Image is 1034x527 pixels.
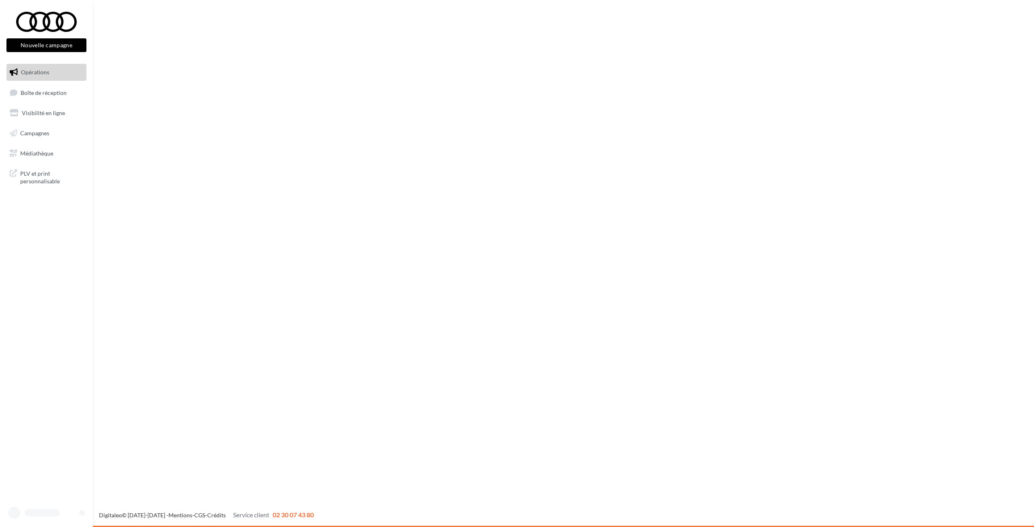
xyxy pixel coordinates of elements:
span: Visibilité en ligne [22,109,65,116]
button: Nouvelle campagne [6,38,86,52]
a: Digitaleo [99,512,122,519]
a: Visibilité en ligne [5,105,88,122]
a: Crédits [207,512,226,519]
span: Service client [233,511,269,519]
a: Boîte de réception [5,84,88,101]
a: Médiathèque [5,145,88,162]
span: Opérations [21,69,49,76]
span: Campagnes [20,130,49,136]
a: PLV et print personnalisable [5,165,88,189]
a: Mentions [168,512,192,519]
span: © [DATE]-[DATE] - - - [99,512,314,519]
span: Boîte de réception [21,89,67,96]
span: PLV et print personnalisable [20,168,83,185]
a: Campagnes [5,125,88,142]
span: 02 30 07 43 80 [273,511,314,519]
span: Médiathèque [20,149,53,156]
a: Opérations [5,64,88,81]
a: CGS [194,512,205,519]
